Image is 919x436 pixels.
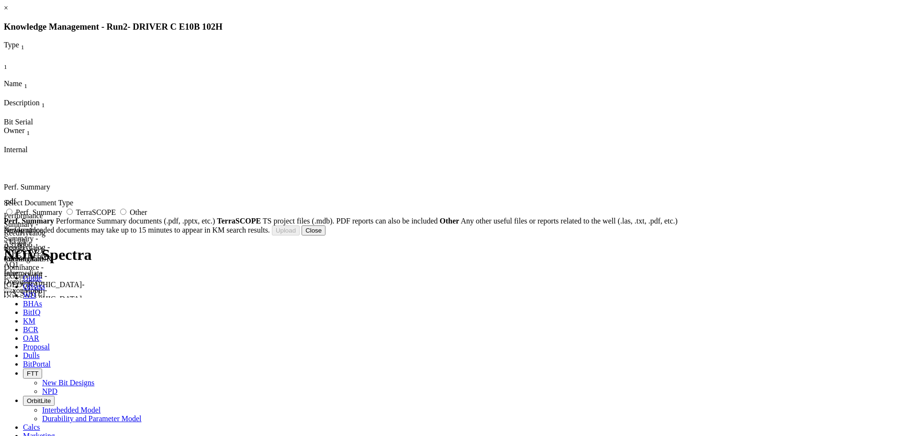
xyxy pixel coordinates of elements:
[461,217,678,225] span: Any other useful files or reports related to the well (.las, .txt, .pdf, etc.)
[4,126,25,134] span: Owner
[107,22,131,32] span: Run -
[123,22,127,32] span: 2
[23,325,38,334] span: BCR
[4,90,48,99] div: Column Menu
[27,370,38,377] span: FTT
[4,99,61,118] div: Sort None
[4,137,56,145] div: Column Menu
[4,217,54,225] strong: Perf. Summary
[24,82,27,89] sub: 1
[4,60,7,68] span: Sort None
[4,199,73,207] span: Select Document Type
[4,126,56,145] div: Sort None
[21,41,24,49] span: Sort None
[4,60,28,71] div: Sort None
[4,52,52,60] div: Column Menu
[4,79,48,99] div: Sort None
[4,126,56,137] div: Owner Sort None
[4,183,50,191] span: Perf. Summary
[42,99,45,107] span: Sort None
[120,209,126,215] input: Other
[4,79,22,88] span: Name
[440,217,459,225] strong: Other
[23,300,42,308] span: BHAs
[4,226,270,234] span: Newly uploaded documents may take up to 15 minutes to appear in KM search results.
[4,269,38,278] div: false
[76,208,116,216] span: TerraSCOPE
[23,308,40,316] span: BitIQ
[130,208,147,216] span: Other
[6,209,12,215] input: Perf. Summary
[23,282,45,291] span: Offsets
[4,145,28,154] span: Internal Only
[23,317,35,325] span: KM
[42,406,101,414] a: Interbedded Model
[27,397,51,404] span: OrbitLite
[23,351,40,359] span: Dulls
[21,44,24,51] sub: 1
[56,217,215,225] span: Performance Summary documents (.pdf, .pptx, etc.)
[4,71,28,79] div: Column Menu
[272,225,300,235] button: Upload
[27,129,30,136] sub: 1
[4,99,61,109] div: Description Sort None
[67,209,73,215] input: TerraSCOPE
[4,118,33,126] span: Bit Serial
[24,79,27,88] span: Sort None
[4,63,7,70] sub: 1
[23,334,39,342] span: OAR
[23,291,36,299] span: WD
[4,109,61,118] div: Column Menu
[16,208,62,216] span: Perf. Summary
[133,22,223,32] span: DRIVER C E10B 102H
[217,217,261,225] strong: TerraSCOPE
[42,414,142,423] a: Durability and Parameter Model
[4,197,28,206] div: .pdf
[4,240,52,249] div: A318866
[4,41,52,51] div: Type Sort None
[4,4,8,12] a: ×
[263,217,438,225] span: TS project files (.mdb). PDF reports can also be included
[4,22,104,32] span: Knowledge Management -
[4,79,48,90] div: Name Sort None
[23,343,50,351] span: Proposal
[27,126,30,134] span: Sort None
[23,274,42,282] span: Guide
[4,41,52,60] div: Sort None
[302,225,325,235] button: Close
[23,360,51,368] span: BitPortal
[4,99,40,107] span: Description
[4,60,28,79] div: Sort None
[42,387,57,395] a: NPD
[4,41,19,49] span: Type
[4,246,915,264] h1: NOV Spectra
[23,423,40,431] span: Calcs
[42,379,94,387] a: New Bit Designs
[42,101,45,109] sub: 1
